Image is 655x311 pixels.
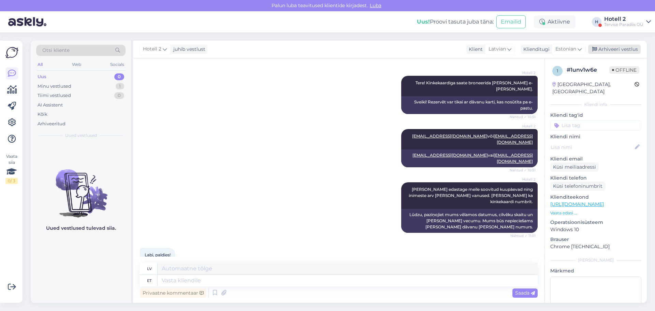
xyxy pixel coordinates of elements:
[550,182,605,191] div: Küsi telefoninumbrit
[143,45,161,53] span: Hotell 2
[489,45,506,53] span: Latvian
[510,168,536,173] span: Nähtud ✓ 10:51
[71,60,83,69] div: Web
[604,22,643,27] div: Tervise Paradiis OÜ
[38,111,47,118] div: Kõik
[592,17,601,27] div: H
[147,263,152,274] div: lv
[171,46,205,53] div: juhib vestlust
[140,288,206,298] div: Privaatne kommentaar
[5,153,18,184] div: Vaata siia
[550,257,641,263] div: [PERSON_NAME]
[494,133,533,145] a: [EMAIL_ADDRESS][DOMAIN_NAME]
[401,96,538,114] div: Sveiki! Rezervēt var tikai ar dāvanu karti, kas nosūtīta pa e-pastu.
[550,162,599,172] div: Küsi meiliaadressi
[510,233,536,238] span: Nähtud ✓ 11:01
[550,243,641,250] p: Chrome [TECHNICAL_ID]
[494,153,533,164] a: [EMAIL_ADDRESS][DOMAIN_NAME]
[604,16,643,22] div: Hotell 2
[510,114,536,119] span: Nähtud ✓ 10:51
[550,201,604,207] a: [URL][DOMAIN_NAME]
[550,101,641,108] div: Kliendi info
[109,60,126,69] div: Socials
[412,133,487,139] a: [EMAIL_ADDRESS][DOMAIN_NAME]
[114,73,124,80] div: 0
[550,226,641,233] p: Windows 10
[116,83,124,90] div: 1
[38,83,71,90] div: Minu vestlused
[604,16,651,27] a: Hotell 2Tervise Paradiis OÜ
[588,45,641,54] div: Arhiveeri vestlus
[550,267,641,274] p: Märkmed
[552,81,635,95] div: [GEOGRAPHIC_DATA], [GEOGRAPHIC_DATA]
[42,47,70,54] span: Otsi kliente
[555,45,576,53] span: Estonian
[114,92,124,99] div: 0
[412,153,488,158] a: [EMAIL_ADDRESS][DOMAIN_NAME]
[550,174,641,182] p: Kliendi telefon
[417,18,494,26] div: Proovi tasuta juba täna:
[36,60,44,69] div: All
[567,66,609,74] div: # 1unv1w6e
[496,15,526,28] button: Emailid
[416,80,533,91] span: Tere! Kinkekaardiga saate broneerida [PERSON_NAME] e-[PERSON_NAME].
[409,187,534,204] span: [PERSON_NAME] edastage meile soovitud kuupäevad ning inimeste arv [PERSON_NAME] vanused. [PERSON_...
[38,121,65,127] div: Arhiveeritud
[550,155,641,162] p: Kliendi email
[31,157,131,218] img: No chats
[534,16,576,28] div: Aktiivne
[550,219,641,226] p: Operatsioonisüsteem
[147,275,151,286] div: et
[551,143,634,151] input: Lisa nimi
[521,46,550,53] div: Klienditugi
[5,178,18,184] div: 0 / 3
[145,252,171,257] span: Labi, paldies!
[557,68,558,73] span: 1
[515,290,535,296] span: Saada
[417,18,430,25] b: Uus!
[5,46,18,59] img: Askly Logo
[550,210,641,216] p: Vaata edasi ...
[401,209,538,233] div: Lūdzu, paziņojiet mums vēlamos datumus, cilvēku skaitu un [PERSON_NAME] vecumu. Mums būs nepiecie...
[550,133,641,140] p: Kliendi nimi
[65,132,97,139] span: Uued vestlused
[401,150,538,167] div: vai
[510,124,536,129] span: Hotell 2
[466,46,483,53] div: Klient
[550,112,641,119] p: Kliendi tag'id
[550,194,641,201] p: Klienditeekond
[46,225,116,232] p: Uued vestlused tulevad siia.
[510,70,536,75] span: Hotell 2
[510,177,536,182] span: Hotell 2
[550,120,641,130] input: Lisa tag
[412,133,533,145] span: või
[38,92,71,99] div: Tiimi vestlused
[38,73,46,80] div: Uus
[550,236,641,243] p: Brauser
[38,102,63,109] div: AI Assistent
[609,66,639,74] span: Offline
[368,2,383,9] span: Luba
